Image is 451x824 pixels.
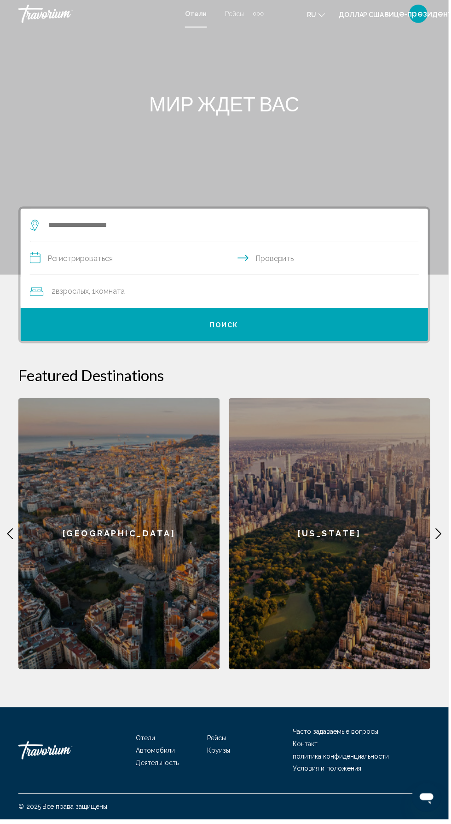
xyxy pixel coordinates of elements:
a: Контакт [295,744,319,752]
a: Отели [186,10,208,17]
font: 2 [52,289,56,297]
a: [US_STATE] [230,400,433,673]
button: Меню пользователя [409,4,433,23]
button: Изменить валюту [341,8,395,21]
iframe: Кнопка запуска окна обмена сообщениями [414,787,444,817]
a: Травориум [18,5,177,23]
a: Рейсы [226,10,245,17]
a: [GEOGRAPHIC_DATA] [18,400,221,673]
div: Виджет поиска [21,210,430,343]
font: ru [309,11,318,18]
font: © 2025 Все права защищены. [18,807,109,815]
font: Поиск [211,323,240,331]
button: Изменить язык [309,8,327,21]
h2: Featured Destinations [18,368,433,387]
font: комната [96,289,126,297]
a: Рейсы [208,738,227,746]
font: доллар США [341,11,386,18]
font: взрослых [56,289,89,297]
a: политика конфиденциальности [295,757,391,764]
a: Часто задаваемые вопросы [295,732,381,739]
button: Дополнительные элементы навигации [254,6,265,21]
a: Деятельность [137,763,179,771]
a: Автомобили [137,751,176,758]
a: Условия и положения [295,769,363,777]
button: Путешественники: 2 взрослых, 0 детей [21,277,430,310]
a: Отели [137,738,156,746]
button: Даты заезда и выезда [30,244,421,277]
button: Поиск [21,310,430,343]
font: , 1 [89,289,96,297]
font: МИР ЖДЕТ ВАС [150,92,301,116]
a: Круизы [208,751,231,758]
a: Травориум [18,741,110,768]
